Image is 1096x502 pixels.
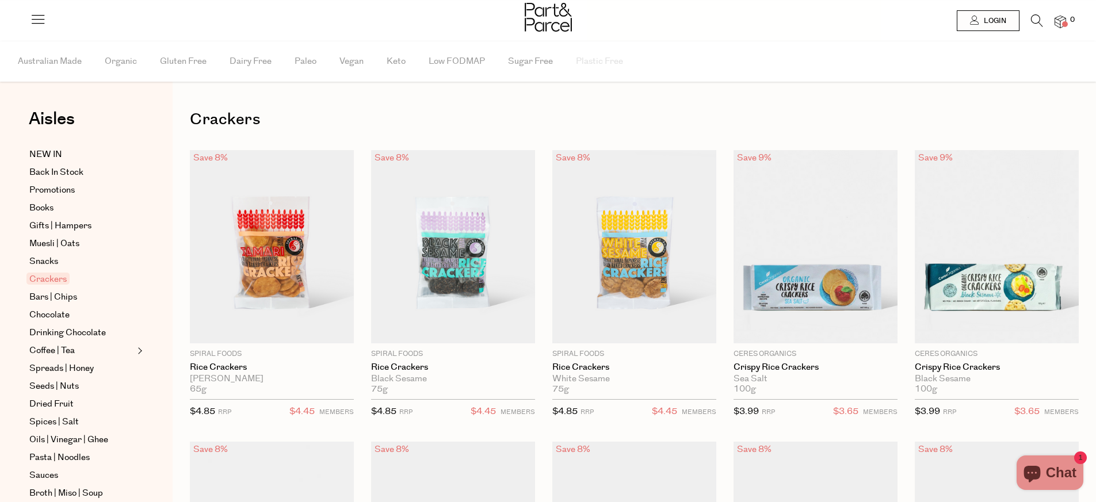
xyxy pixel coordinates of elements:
[371,374,535,384] div: Black Sesame
[29,415,79,429] span: Spices | Salt
[29,166,134,179] a: Back In Stock
[915,384,937,394] span: 100g
[29,110,75,139] a: Aisles
[29,380,134,393] a: Seeds | Nuts
[319,408,354,416] small: MEMBERS
[552,362,716,373] a: Rice Crackers
[957,10,1019,31] a: Login
[190,384,207,394] span: 65g
[29,397,134,411] a: Dried Fruit
[399,408,413,416] small: RRP
[29,290,134,304] a: Bars | Chips
[552,150,716,343] img: Rice Crackers
[190,442,231,457] div: Save 8%
[915,405,940,417] span: $3.99
[915,150,1079,343] img: Crispy Rice Crackers
[371,349,535,359] p: Spiral Foods
[230,41,272,82] span: Dairy Free
[734,384,756,394] span: 100g
[29,344,134,358] a: Coffee | Tea
[190,362,354,373] a: Rice Crackers
[18,41,82,82] span: Australian Made
[552,442,594,457] div: Save 8%
[682,408,716,416] small: MEMBERS
[371,362,535,373] a: Rice Crackers
[29,183,75,197] span: Promotions
[29,397,74,411] span: Dried Fruit
[29,290,77,304] span: Bars | Chips
[29,326,106,340] span: Drinking Chocolate
[943,408,956,416] small: RRP
[29,451,90,465] span: Pasta | Noodles
[29,237,134,251] a: Muesli | Oats
[29,201,134,215] a: Books
[915,362,1079,373] a: Crispy Rice Crackers
[29,237,79,251] span: Muesli | Oats
[29,469,134,482] a: Sauces
[190,106,1079,133] h1: Crackers
[552,349,716,359] p: Spiral Foods
[29,362,134,375] a: Spreads | Honey
[1014,404,1040,419] span: $3.65
[29,219,91,233] span: Gifts | Hampers
[29,219,134,233] a: Gifts | Hampers
[29,326,134,340] a: Drinking Chocolate
[552,374,716,384] div: White Sesame
[160,41,207,82] span: Gluten Free
[552,384,569,394] span: 75g
[105,41,137,82] span: Organic
[576,41,623,82] span: Plastic Free
[1067,15,1078,25] span: 0
[29,433,108,447] span: Oils | Vinegar | Ghee
[29,415,134,429] a: Spices | Salt
[29,201,54,215] span: Books
[734,405,759,417] span: $3.99
[734,349,898,359] p: Ceres Organics
[1044,408,1079,416] small: MEMBERS
[29,255,58,269] span: Snacks
[190,150,231,166] div: Save 8%
[371,150,535,343] img: Rice Crackers
[190,349,354,359] p: Spiral Foods
[29,486,103,500] span: Broth | Miso | Soup
[29,166,83,179] span: Back In Stock
[135,344,143,358] button: Expand/Collapse Coffee | Tea
[29,344,75,358] span: Coffee | Tea
[652,404,677,419] span: $4.45
[371,442,413,457] div: Save 8%
[190,374,354,384] div: [PERSON_NAME]
[581,408,594,416] small: RRP
[508,41,553,82] span: Sugar Free
[29,148,134,162] a: NEW IN
[29,362,94,375] span: Spreads | Honey
[552,150,594,166] div: Save 8%
[1055,16,1066,28] a: 0
[29,433,134,447] a: Oils | Vinegar | Ghee
[29,308,70,322] span: Chocolate
[29,148,62,162] span: NEW IN
[371,384,388,394] span: 75g
[29,273,134,286] a: Crackers
[863,408,898,416] small: MEMBERS
[734,374,898,384] div: Sea Salt
[29,380,79,393] span: Seeds | Nuts
[734,150,898,343] img: Crispy Rice Crackers
[29,308,134,322] a: Chocolate
[371,150,413,166] div: Save 8%
[981,16,1006,26] span: Login
[371,405,396,417] span: $4.85
[29,486,134,500] a: Broth | Miso | Soup
[915,442,956,457] div: Save 8%
[833,404,858,419] span: $3.65
[734,442,775,457] div: Save 8%
[289,404,315,419] span: $4.45
[915,349,1079,359] p: Ceres Organics
[29,106,75,132] span: Aisles
[29,451,134,465] a: Pasta | Noodles
[29,255,134,269] a: Snacks
[915,374,1079,384] div: Black Sesame
[295,41,316,82] span: Paleo
[339,41,364,82] span: Vegan
[29,183,134,197] a: Promotions
[525,3,572,32] img: Part&Parcel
